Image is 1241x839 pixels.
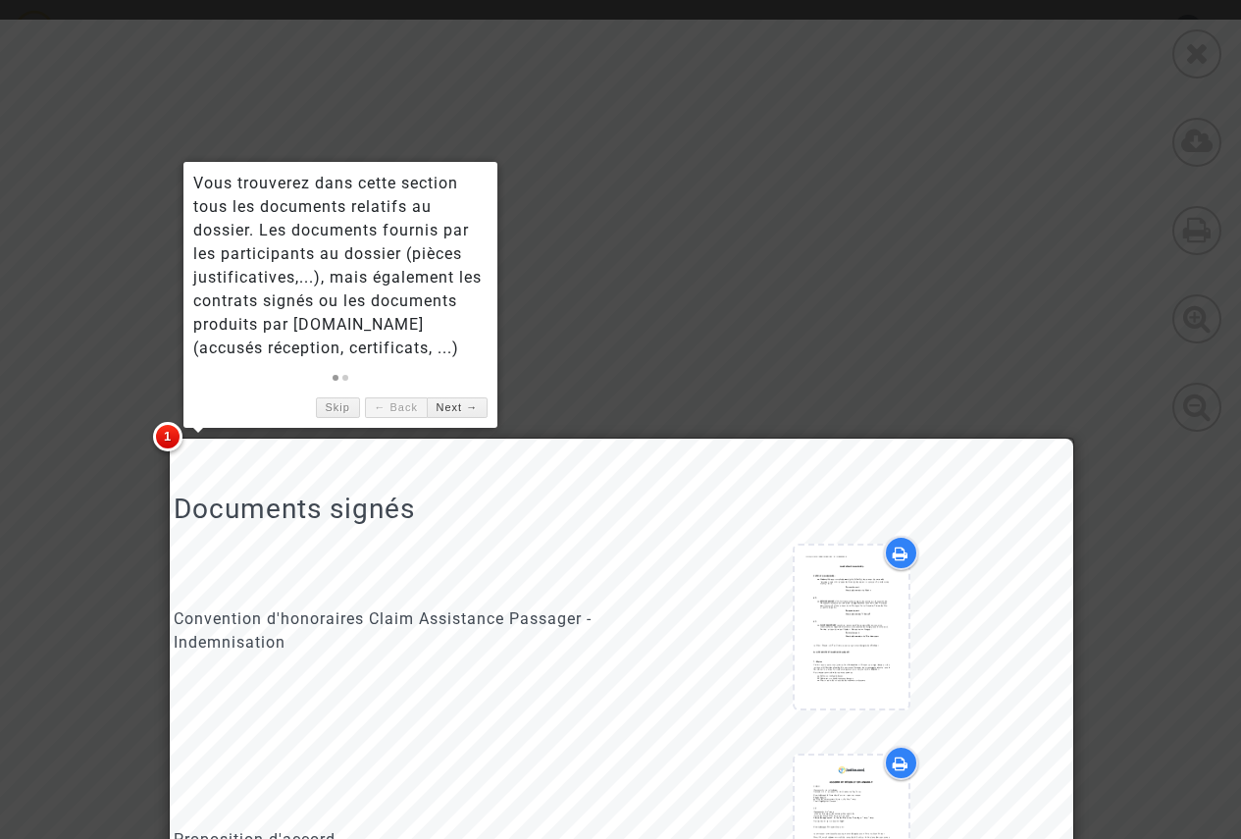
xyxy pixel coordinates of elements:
a: ← Back [365,397,427,418]
span: 1 [153,422,182,451]
a: Skip [316,397,360,418]
h2: Documents signés [174,492,415,526]
a: Next → [427,397,488,418]
div: Convention d'honoraires Claim Assistance Passager - Indemnisation [174,607,606,655]
div: Vous trouverez dans cette section tous les documents relatifs au dossier. Les documents fournis p... [193,172,488,360]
